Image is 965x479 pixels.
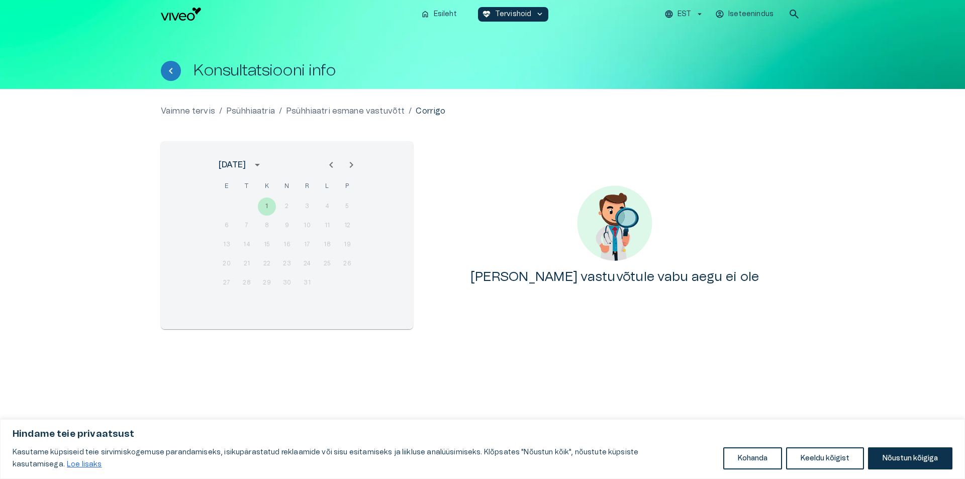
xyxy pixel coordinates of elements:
button: open search modal [784,4,804,24]
p: EST [678,9,691,20]
span: neljapäev [278,176,296,197]
p: / [219,105,222,117]
span: Help [51,8,66,16]
p: Esileht [434,9,457,20]
span: reede [298,176,316,197]
span: pühapäev [338,176,356,197]
h1: Konsultatsiooni info [193,62,336,79]
a: Psühhiaatria [226,105,275,117]
span: home [421,10,430,19]
button: Nõustun kõigiga [868,447,952,469]
button: homeEsileht [417,7,462,22]
button: Iseteenindus [714,7,776,22]
span: kolmapäev [258,176,276,197]
p: Tervishoid [495,9,532,20]
span: teisipäev [238,176,256,197]
a: Loe lisaks [66,460,103,468]
h4: [PERSON_NAME] vastuvõtule vabu aegu ei ole [470,269,759,285]
p: Hindame teie privaatsust [13,428,952,440]
a: Vaimne tervis [161,105,215,117]
button: EST [663,7,706,22]
button: ecg_heartTervishoidkeyboard_arrow_down [478,7,549,22]
img: Viveo logo [161,8,201,21]
button: Tagasi [161,61,181,81]
span: keyboard_arrow_down [535,10,544,19]
a: Psühhiaatri esmane vastuvõtt [286,105,405,117]
p: Corrigo [416,105,445,117]
button: Keeldu kõigist [786,447,864,469]
span: esmaspäev [218,176,236,197]
p: Iseteenindus [728,9,774,20]
span: ecg_heart [482,10,491,19]
button: Previous month [321,155,341,175]
a: Navigate to homepage [161,8,413,21]
button: calendar view is open, switch to year view [249,156,266,173]
img: No content [577,185,652,261]
p: Kasutame küpsiseid teie sirvimiskogemuse parandamiseks, isikupärastatud reklaamide või sisu esita... [13,446,716,470]
span: search [788,8,800,20]
p: / [409,105,412,117]
span: laupäev [318,176,336,197]
div: [DATE] [219,159,246,171]
button: Next month [341,155,361,175]
button: Kohanda [723,447,782,469]
p: / [279,105,282,117]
